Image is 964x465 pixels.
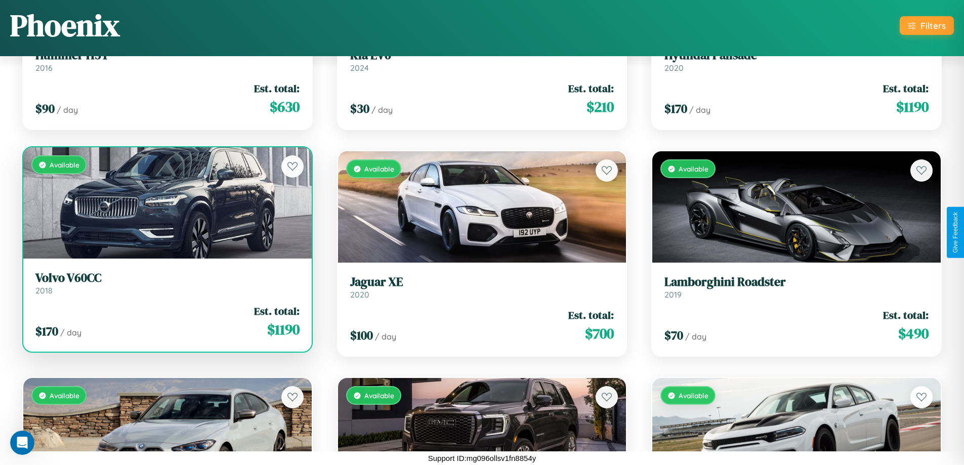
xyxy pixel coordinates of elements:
[679,164,708,173] span: Available
[900,16,954,35] button: Filters
[254,304,300,318] span: Est. total:
[898,323,929,344] span: $ 490
[350,100,369,117] span: $ 30
[50,391,79,400] span: Available
[350,63,369,73] span: 2024
[883,81,929,96] span: Est. total:
[568,81,614,96] span: Est. total:
[664,48,929,73] a: Hyundai Palisade2020
[350,48,614,73] a: Kia EV62024
[371,105,393,115] span: / day
[350,289,369,300] span: 2020
[883,308,929,322] span: Est. total:
[350,327,373,344] span: $ 100
[10,5,120,46] h1: Phoenix
[364,391,394,400] span: Available
[664,100,687,117] span: $ 170
[664,275,929,289] h3: Lamborghini Roadster
[35,63,53,73] span: 2016
[270,97,300,117] span: $ 630
[664,275,929,300] a: Lamborghini Roadster2019
[267,319,300,340] span: $ 1190
[350,275,614,300] a: Jaguar XE2020
[60,327,81,337] span: / day
[50,160,79,169] span: Available
[375,331,396,342] span: / day
[57,105,78,115] span: / day
[586,97,614,117] span: $ 210
[568,308,614,322] span: Est. total:
[35,271,300,295] a: Volvo V60CC2018
[685,331,706,342] span: / day
[35,271,300,285] h3: Volvo V60CC
[10,431,34,455] iframe: Intercom live chat
[664,289,682,300] span: 2019
[952,212,959,253] div: Give Feedback
[689,105,710,115] span: / day
[664,327,683,344] span: $ 70
[350,275,614,289] h3: Jaguar XE
[364,164,394,173] span: Available
[428,451,536,465] p: Support ID: mg096ollsv1fn8854y
[35,323,58,340] span: $ 170
[35,48,300,73] a: Hummer H3T2016
[920,20,946,31] div: Filters
[254,81,300,96] span: Est. total:
[35,100,55,117] span: $ 90
[664,63,684,73] span: 2020
[585,323,614,344] span: $ 700
[896,97,929,117] span: $ 1190
[679,391,708,400] span: Available
[35,285,53,295] span: 2018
